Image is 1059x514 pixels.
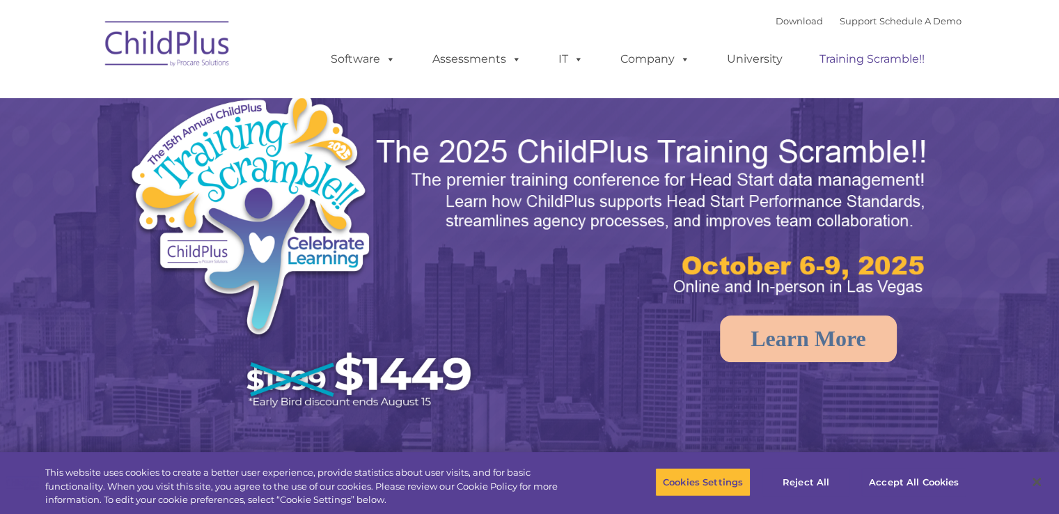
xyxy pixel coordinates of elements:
[776,15,962,26] font: |
[606,45,704,73] a: Company
[418,45,535,73] a: Assessments
[720,316,897,362] a: Learn More
[879,15,962,26] a: Schedule A Demo
[861,467,966,497] button: Accept All Cookies
[194,149,253,159] span: Phone number
[45,466,583,507] div: This website uses cookies to create a better user experience, provide statistics about user visit...
[776,15,823,26] a: Download
[194,92,236,102] span: Last name
[317,45,409,73] a: Software
[806,45,939,73] a: Training Scramble!!
[544,45,597,73] a: IT
[655,467,751,497] button: Cookies Settings
[713,45,797,73] a: University
[1021,467,1052,497] button: Close
[98,11,237,81] img: ChildPlus by Procare Solutions
[762,467,849,497] button: Reject All
[840,15,877,26] a: Support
